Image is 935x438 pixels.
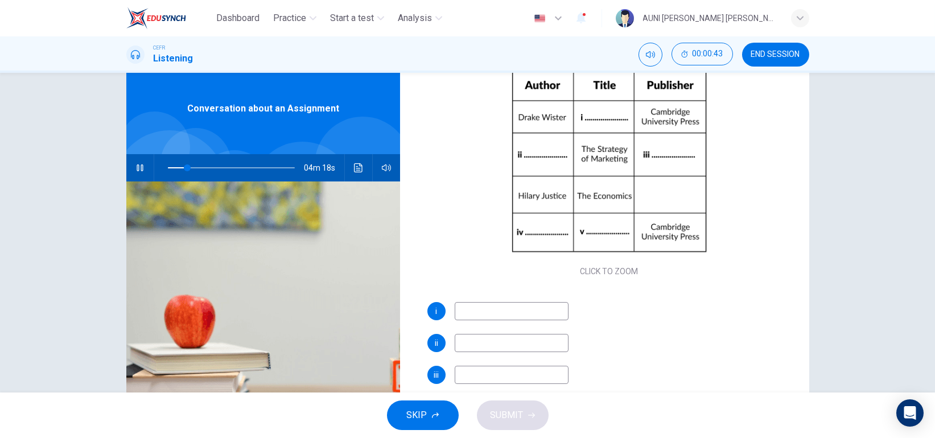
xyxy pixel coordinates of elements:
[126,7,186,30] img: EduSynch logo
[643,11,777,25] div: AUNI [PERSON_NAME] [PERSON_NAME]
[326,8,389,28] button: Start a test
[330,11,374,25] span: Start a test
[616,9,634,27] img: Profile picture
[212,8,264,28] button: Dashboard
[672,43,733,65] button: 00:00:43
[304,154,344,181] span: 04m 18s
[533,14,547,23] img: en
[154,52,193,65] h1: Listening
[407,407,427,423] span: SKIP
[693,49,723,59] span: 00:00:43
[154,44,166,52] span: CEFR
[435,339,438,347] span: ii
[436,307,438,315] span: i
[349,154,368,181] button: Click to see the audio transcription
[187,102,339,115] span: Conversation about an Assignment
[398,11,432,25] span: Analysis
[387,400,459,430] button: SKIP
[273,11,306,25] span: Practice
[393,8,447,28] button: Analysis
[269,8,321,28] button: Practice
[639,43,662,67] div: Mute
[216,11,260,25] span: Dashboard
[896,399,924,427] div: Open Intercom Messenger
[751,50,800,59] span: END SESSION
[742,43,809,67] button: END SESSION
[434,371,439,379] span: iii
[126,7,212,30] a: EduSynch logo
[672,43,733,67] div: Hide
